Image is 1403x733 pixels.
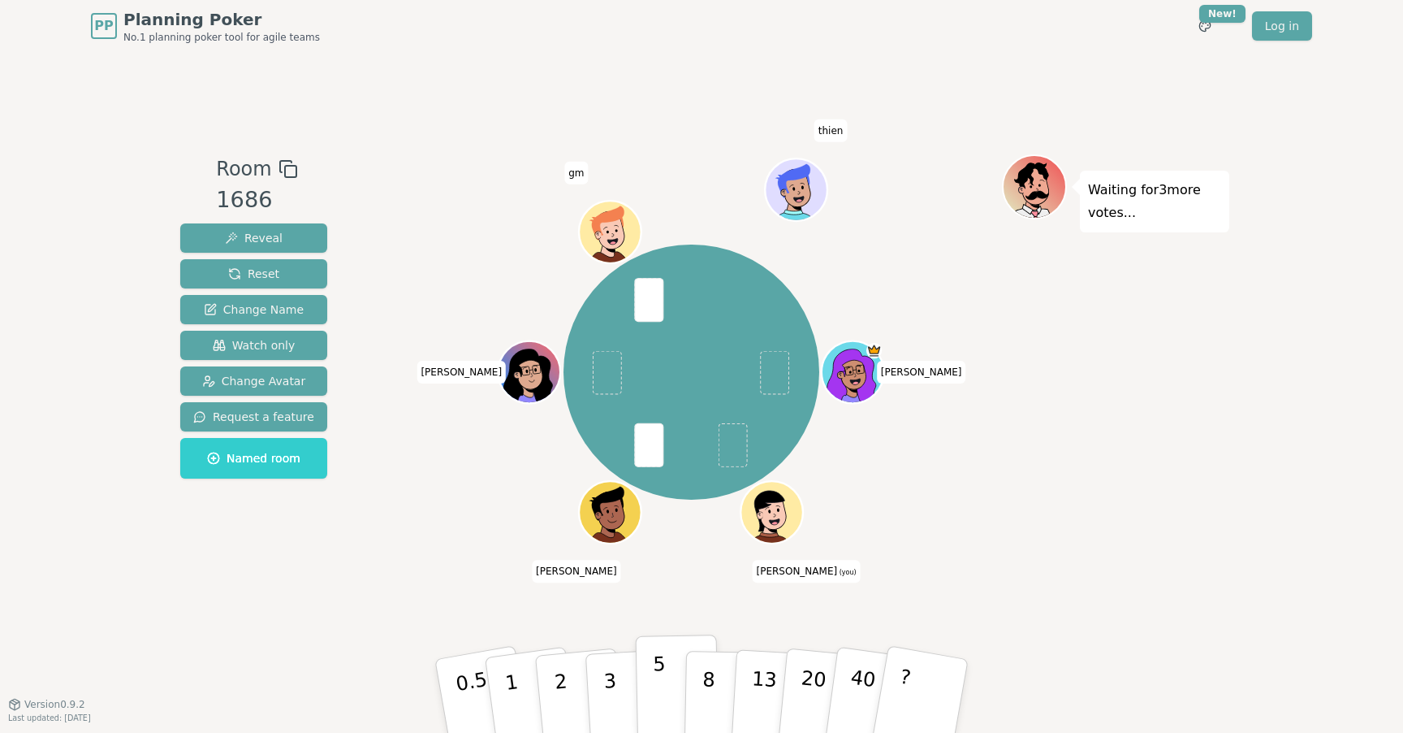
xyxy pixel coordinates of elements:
a: Log in [1252,11,1312,41]
div: New! [1199,5,1245,23]
span: Click to change your name [752,560,860,583]
p: Waiting for 3 more votes... [1088,179,1221,224]
span: Kirstin is the host [866,343,882,358]
button: Change Name [180,295,327,324]
span: Room [216,154,271,184]
span: Reset [228,266,279,282]
span: Last updated: [DATE] [8,713,91,722]
button: Request a feature [180,402,327,432]
span: Click to change your name [814,119,848,142]
button: Reset [180,259,327,288]
span: Version 0.9.2 [24,698,85,711]
button: New! [1190,11,1220,41]
span: Reveal [225,230,283,246]
span: PP [94,16,113,36]
span: Click to change your name [532,560,621,583]
span: Change Name [204,301,304,318]
span: Click to change your name [417,361,506,384]
span: Change Avatar [202,373,306,389]
a: PPPlanning PokerNo.1 planning poker tool for agile teams [91,8,320,44]
span: Click to change your name [564,162,588,184]
button: Click to change your avatar [743,484,801,542]
div: 1686 [216,184,297,217]
span: No.1 planning poker tool for agile teams [123,31,320,44]
span: Click to change your name [877,361,966,384]
span: (you) [837,569,857,576]
span: Request a feature [193,409,314,425]
button: Watch only [180,331,327,360]
button: Reveal [180,223,327,253]
button: Named room [180,438,327,479]
span: Named room [207,450,300,466]
button: Change Avatar [180,366,327,396]
span: Planning Poker [123,8,320,31]
button: Version0.9.2 [8,698,85,711]
span: Watch only [213,337,296,353]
